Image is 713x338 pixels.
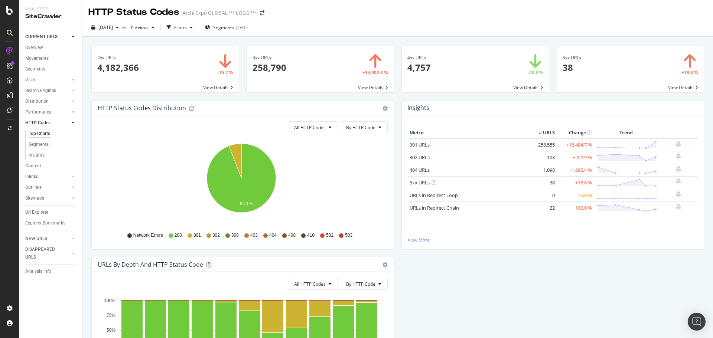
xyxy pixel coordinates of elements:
h4: Insights [407,103,429,113]
td: +1,896.4 % [557,164,594,176]
a: Overview [25,44,77,52]
div: Top Charts [29,130,50,138]
div: bell-plus [676,153,681,159]
td: 22 [527,201,557,214]
button: All HTTP Codes [288,121,338,133]
a: 301 URLs [410,141,430,148]
button: Segments[DATE] [202,22,253,33]
button: All HTTP Codes [288,278,338,290]
a: Url Explorer [25,209,77,216]
svg: A chart. [98,139,385,225]
a: Visits [25,76,69,84]
td: 258,555 [527,138,557,151]
text: 75% [107,313,115,318]
div: SiteCrawler [25,12,76,21]
div: bell-plus [676,191,681,197]
div: Outlinks [25,184,42,191]
span: By HTTP Code [346,281,375,287]
div: DISAPPEARED URLS [25,246,63,261]
a: Segments [25,65,77,73]
td: 38 [527,176,557,189]
button: Filters [164,22,196,33]
button: Previous [128,22,157,33]
div: Content [25,162,41,170]
span: 410 [307,232,315,239]
span: 503 [345,232,352,239]
span: vs [122,24,128,30]
a: Outlinks [25,184,69,191]
text: 100% [104,298,115,303]
div: gear [382,262,388,268]
a: Content [25,162,77,170]
div: bell-plus [676,141,681,147]
span: By HTTP Code [346,124,375,131]
a: Performance [25,108,69,116]
a: Analysis Info [25,268,77,275]
button: By HTTP Code [340,278,388,290]
span: Network Errors [133,232,163,239]
a: 302 URLs [410,154,430,161]
div: Distribution [25,98,49,105]
a: CURRENT URLS [25,33,69,41]
td: +100.0 % [557,201,594,214]
a: Distribution [25,98,69,105]
span: 308 [231,232,239,239]
div: Sitemaps [25,194,44,202]
th: Metric [408,127,527,138]
a: URLs in Redirect Loop [410,192,458,198]
span: 301 [193,232,201,239]
div: Segments [29,141,49,148]
div: [DATE] [236,24,250,31]
span: 302 [212,232,220,239]
div: Movements [25,55,49,62]
a: Movements [25,55,77,62]
div: bell-plus [676,166,681,172]
div: CURRENT URLS [25,33,58,41]
a: Insights [29,151,77,159]
div: Analytics [25,6,76,12]
a: DISAPPEARED URLS [25,246,69,261]
span: 404 [269,232,277,239]
td: +202.9 % [557,151,594,164]
span: All HTTP Codes [294,124,326,131]
div: Filters [174,24,187,31]
td: 103 [527,151,557,164]
a: URLs in Redirect Chain [410,204,459,211]
span: 502 [326,232,333,239]
div: Explorer Bookmarks [25,219,65,227]
span: Previous [128,24,149,30]
span: 200 [175,232,182,239]
a: Explorer Bookmarks [25,219,77,227]
div: NEW URLS [25,235,47,243]
td: 0 [527,189,557,201]
td: +18.8 % [557,176,594,189]
div: HTTP Status Codes Distribution [98,104,186,112]
div: Search Engines [25,87,56,95]
text: 94.1% [240,201,253,207]
div: arrow-right-arrow-left [260,10,264,16]
div: bell-plus [676,204,681,210]
div: Insights [29,151,45,159]
span: Segments [213,24,234,31]
div: gear [382,106,388,111]
div: Performance [25,108,51,116]
a: Sitemaps [25,194,69,202]
div: Analysis Info [25,268,51,275]
div: Url Explorer [25,209,48,216]
a: NEW URLS [25,235,69,243]
div: Open Intercom Messenger [688,313,706,331]
a: Inlinks [25,173,69,181]
text: 50% [107,328,115,333]
div: HTTP Codes [25,119,51,127]
a: 404 URLs [410,167,430,173]
a: Search Engines [25,87,69,95]
div: Overview [25,44,43,52]
div: Segments [25,65,45,73]
a: Top Charts [29,130,77,138]
a: Segments [29,141,77,148]
span: 403 [250,232,258,239]
td: +16,484.7 % [557,138,594,151]
th: Trend [594,127,659,138]
div: Visits [25,76,36,84]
